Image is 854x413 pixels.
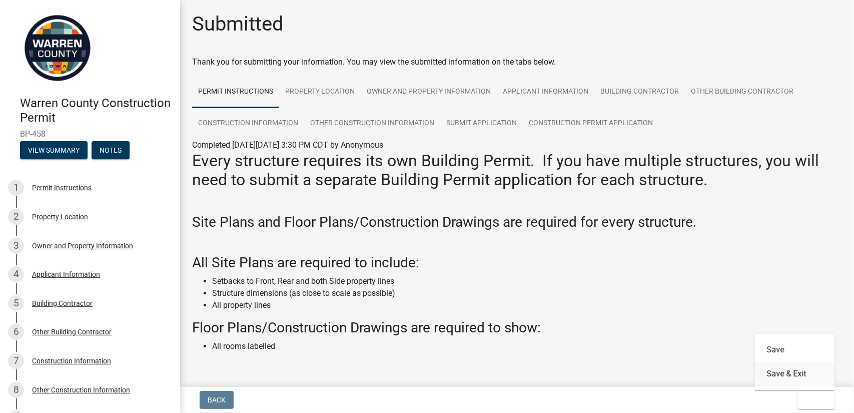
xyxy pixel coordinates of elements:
a: Construction Information [192,108,304,140]
div: Building Contractor [32,300,93,307]
div: Other Construction Information [32,386,130,393]
div: 5 [8,295,24,311]
a: Applicant Information [497,76,594,108]
wm-modal-confirm: Summary [20,147,88,155]
span: Exit [806,396,820,404]
div: Permit Instructions [32,184,92,191]
img: Warren County, Iowa [20,11,95,86]
button: Back [200,391,234,409]
div: Applicant Information [32,271,100,278]
h3: All Site Plans are required to include: [192,254,842,271]
span: Completed [DATE][DATE] 3:30 PM CDT by Anonymous [192,140,383,150]
li: All property lines [212,299,842,311]
button: Save [755,338,835,362]
a: Permit Instructions [192,76,279,108]
h4: Warren County Construction Permit [20,96,172,125]
a: Other Building Contractor [685,76,799,108]
div: Property Location [32,213,88,220]
span: BP-458 [20,129,160,139]
a: Owner and Property Information [361,76,497,108]
div: Construction Information [32,357,111,364]
div: 4 [8,266,24,282]
div: 6 [8,324,24,340]
div: 7 [8,353,24,369]
div: Owner and Property Information [32,242,133,249]
h3: Site Plans and Floor Plans/Construction Drawings are required for every structure. [192,214,842,231]
div: Thank you for submitting your information. You may view the submitted information on the tabs below. [192,56,842,68]
button: Save & Exit [755,362,835,386]
li: Structure dimensions (as close to scale as possible) [212,287,842,299]
a: Building Contractor [594,76,685,108]
li: All rooms labelled [212,340,842,352]
a: Property Location [279,76,361,108]
div: 1 [8,180,24,196]
a: Other Construction Information [304,108,440,140]
a: Submit Application [440,108,523,140]
div: 3 [8,238,24,254]
div: Exit [755,334,835,390]
button: Notes [92,141,130,159]
li: Setbacks to Front, Rear and both Side property lines [212,275,842,287]
button: View Summary [20,141,88,159]
h1: Submitted [192,12,284,36]
div: Other Building Contractor [32,328,112,335]
h2: Every structure requires its own Building Permit. If you have multiple structures, you will need ... [192,151,842,190]
div: 2 [8,209,24,225]
h3: Floor Plans/Construction Drawings are required to show: [192,319,842,336]
button: Exit [798,391,834,409]
wm-modal-confirm: Notes [92,147,130,155]
a: Construction Permit Application [523,108,659,140]
div: 8 [8,382,24,398]
span: Back [208,396,226,404]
